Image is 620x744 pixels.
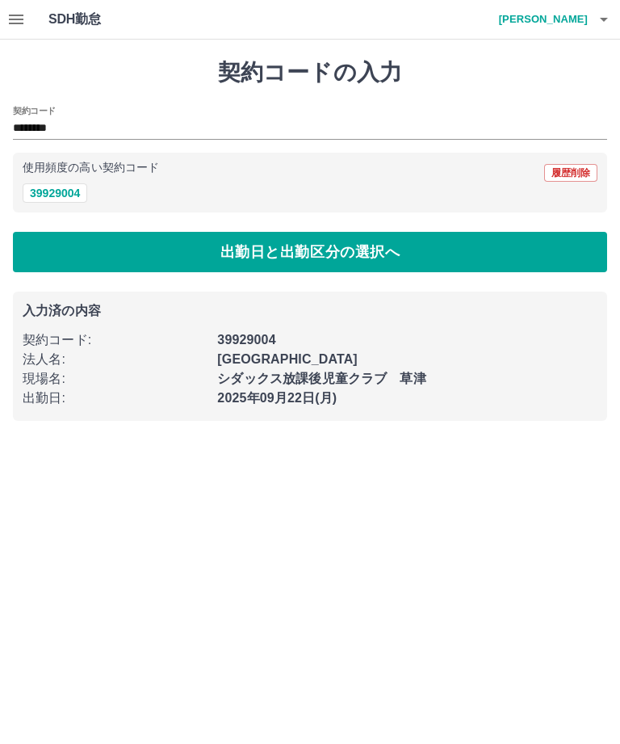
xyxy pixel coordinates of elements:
[23,162,159,174] p: 使用頻度の高い契約コード
[544,164,597,182] button: 履歴削除
[23,305,597,317] p: 入力済の内容
[217,352,358,366] b: [GEOGRAPHIC_DATA]
[217,372,425,385] b: シダックス放課後児童クラブ 草津
[217,391,337,405] b: 2025年09月22日(月)
[13,232,607,272] button: 出勤日と出勤区分の選択へ
[217,333,275,347] b: 39929004
[23,330,207,350] p: 契約コード :
[13,59,607,86] h1: 契約コードの入力
[23,369,207,389] p: 現場名 :
[23,350,207,369] p: 法人名 :
[23,183,87,203] button: 39929004
[13,104,56,117] h2: 契約コード
[23,389,207,408] p: 出勤日 :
